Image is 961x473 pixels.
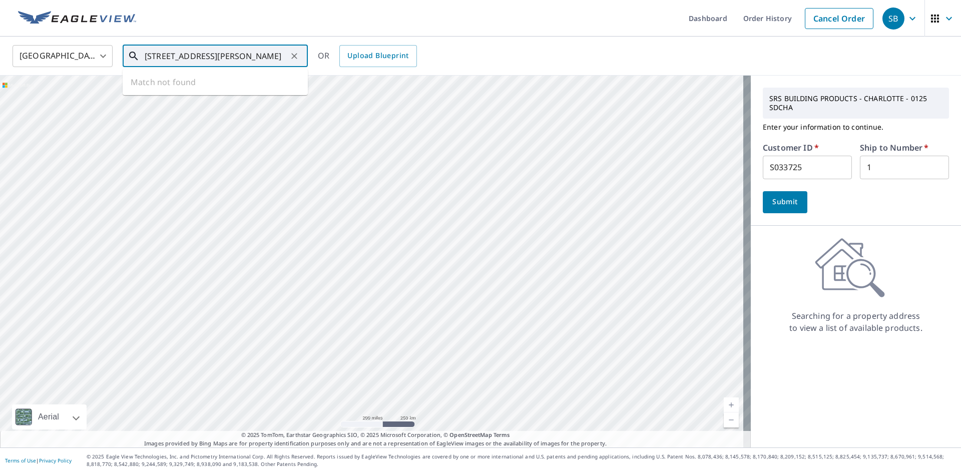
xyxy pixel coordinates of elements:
p: Searching for a property address to view a list of available products. [789,310,923,334]
span: Upload Blueprint [347,50,408,62]
label: Customer ID [763,144,819,152]
a: Privacy Policy [39,457,72,464]
a: Terms [494,431,510,438]
a: OpenStreetMap [449,431,492,438]
a: Current Level 5, Zoom In [724,397,739,412]
div: Aerial [35,404,62,429]
a: Cancel Order [805,8,873,29]
button: Clear [287,49,301,63]
p: SRS BUILDING PRODUCTS - CHARLOTTE - 0125 SDCHA [765,90,946,116]
input: Search by address or latitude-longitude [145,42,287,70]
label: Ship to Number [860,144,928,152]
a: Upload Blueprint [339,45,416,67]
div: SB [882,8,904,30]
div: [GEOGRAPHIC_DATA] [13,42,113,70]
span: © 2025 TomTom, Earthstar Geographics SIO, © 2025 Microsoft Corporation, © [241,431,510,439]
p: | [5,457,72,463]
a: Terms of Use [5,457,36,464]
img: EV Logo [18,11,136,26]
a: Current Level 5, Zoom Out [724,412,739,427]
p: Enter your information to continue. [763,119,949,136]
div: OR [318,45,417,67]
p: © 2025 Eagle View Technologies, Inc. and Pictometry International Corp. All Rights Reserved. Repo... [87,453,956,468]
button: Submit [763,191,807,213]
div: Aerial [12,404,87,429]
span: Submit [771,196,799,208]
